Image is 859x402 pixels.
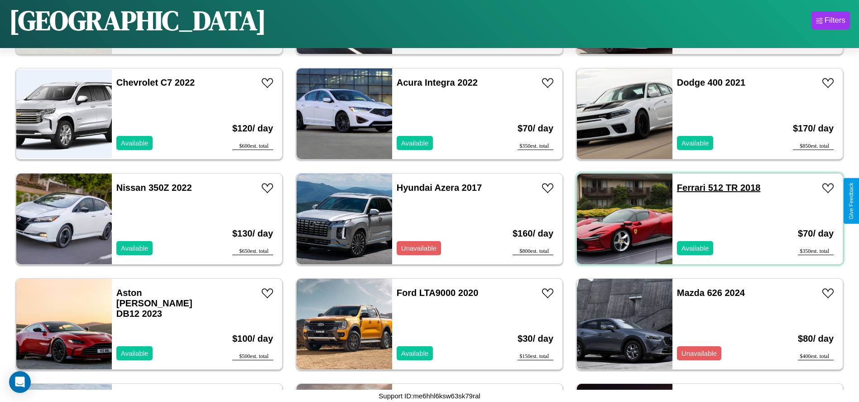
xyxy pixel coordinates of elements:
[681,242,709,254] p: Available
[232,248,273,255] div: $ 650 est. total
[232,325,273,353] h3: $ 100 / day
[811,11,850,29] button: Filters
[232,143,273,150] div: $ 600 est. total
[397,288,478,298] a: Ford LTA9000 2020
[793,143,834,150] div: $ 850 est. total
[681,137,709,149] p: Available
[798,325,834,353] h3: $ 80 / day
[116,183,192,193] a: Nissan 350Z 2022
[9,2,266,39] h1: [GEOGRAPHIC_DATA]
[681,347,717,359] p: Unavailable
[379,390,480,402] p: Support ID: me6hhl6ksw63sk79ral
[397,183,482,193] a: Hyundai Azera 2017
[116,288,192,319] a: Aston [PERSON_NAME] DB12 2023
[798,219,834,248] h3: $ 70 / day
[121,137,149,149] p: Available
[677,288,745,298] a: Mazda 626 2024
[9,371,31,393] div: Open Intercom Messenger
[518,325,553,353] h3: $ 30 / day
[798,248,834,255] div: $ 350 est. total
[232,353,273,360] div: $ 500 est. total
[116,77,195,87] a: Chevrolet C7 2022
[825,16,845,25] div: Filters
[121,347,149,359] p: Available
[518,143,553,150] div: $ 350 est. total
[518,353,553,360] div: $ 150 est. total
[232,219,273,248] h3: $ 130 / day
[513,248,553,255] div: $ 800 est. total
[401,347,429,359] p: Available
[677,183,761,193] a: Ferrari 512 TR 2018
[677,77,745,87] a: Dodge 400 2021
[518,114,553,143] h3: $ 70 / day
[798,353,834,360] div: $ 400 est. total
[793,114,834,143] h3: $ 170 / day
[513,219,553,248] h3: $ 160 / day
[232,114,273,143] h3: $ 120 / day
[401,242,437,254] p: Unavailable
[397,77,478,87] a: Acura Integra 2022
[401,137,429,149] p: Available
[121,242,149,254] p: Available
[848,183,854,219] div: Give Feedback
